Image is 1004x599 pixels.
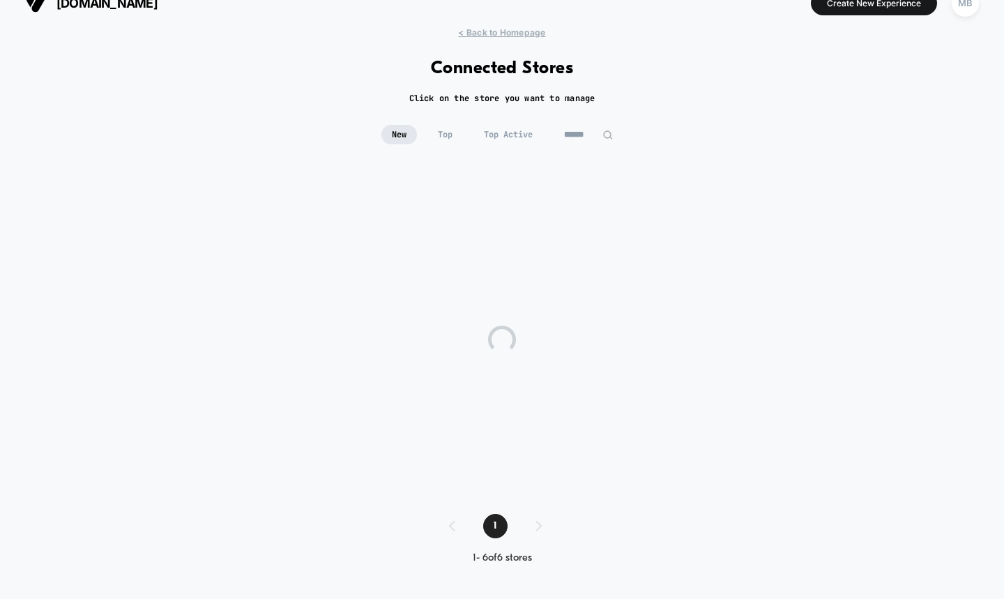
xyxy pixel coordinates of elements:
h1: Connected Stores [431,59,574,79]
span: Top Active [473,125,543,144]
img: edit [602,130,613,140]
h2: Click on the store you want to manage [409,93,595,104]
span: New [381,125,417,144]
span: < Back to Homepage [458,27,545,38]
span: Top [427,125,463,144]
